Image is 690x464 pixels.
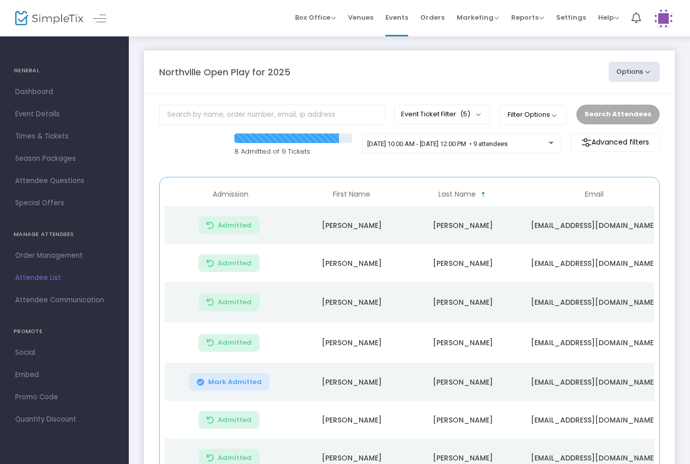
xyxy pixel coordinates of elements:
button: Admitted [199,411,260,429]
button: Options [609,62,660,82]
td: [PERSON_NAME] [407,363,518,401]
span: Sortable [479,191,487,199]
td: [PERSON_NAME] [296,401,407,439]
span: Admitted [218,416,252,424]
td: [PERSON_NAME] [296,282,407,322]
button: Admitted [199,216,260,234]
td: [EMAIL_ADDRESS][DOMAIN_NAME] [518,401,670,439]
span: Special Offers [15,197,114,210]
td: [PERSON_NAME] [407,322,518,363]
td: [PERSON_NAME] [407,282,518,322]
span: Event Details [15,108,114,121]
button: Filter Options [500,105,567,125]
span: Embed [15,368,114,382]
span: Venues [348,5,373,30]
td: [EMAIL_ADDRESS][DOMAIN_NAME] [518,363,670,401]
span: Admission [213,190,249,199]
span: Admitted [218,298,252,306]
span: Orders [420,5,445,30]
span: Help [598,13,619,22]
button: Admitted [199,254,260,272]
span: [DATE] 10:00 AM - [DATE] 12:00 PM • 9 attendees [367,140,508,148]
span: Times & Tickets [15,130,114,143]
button: Event Ticket Filter(5) [394,105,490,124]
h4: MANAGE ATTENDEES [14,224,115,245]
td: [PERSON_NAME] [407,401,518,439]
td: [PERSON_NAME] [296,363,407,401]
span: Last Name [438,190,476,199]
span: Settings [556,5,586,30]
span: Dashboard [15,85,114,99]
span: Social [15,346,114,359]
span: Promo Code [15,391,114,404]
td: [EMAIL_ADDRESS][DOMAIN_NAME] [518,244,670,282]
td: [PERSON_NAME] [296,206,407,244]
button: Admitted [199,334,260,352]
span: Box Office [295,13,336,22]
h4: GENERAL [14,61,115,81]
span: Admitted [218,221,252,229]
td: [EMAIL_ADDRESS][DOMAIN_NAME] [518,322,670,363]
td: [PERSON_NAME] [407,244,518,282]
td: [PERSON_NAME] [296,244,407,282]
input: Search by name, order number, email, ip address [159,105,384,125]
span: Email [585,190,604,199]
button: Mark Admitted [189,373,270,391]
img: filter [581,137,592,148]
td: [PERSON_NAME] [407,206,518,244]
td: [PERSON_NAME] [296,322,407,363]
span: Season Packages [15,152,114,165]
span: Attendee Communication [15,294,114,307]
m-button: Advanced filters [571,133,660,152]
span: Attendee Questions [15,174,114,188]
span: Admitted [218,454,252,462]
span: Order Management [15,249,114,262]
td: [EMAIL_ADDRESS][DOMAIN_NAME] [518,206,670,244]
span: Mark Admitted [208,378,262,386]
td: [EMAIL_ADDRESS][DOMAIN_NAME] [518,282,670,322]
span: (5) [460,110,470,118]
p: 8 Admitted of 9 Tickets [234,147,352,157]
span: Attendee List [15,271,114,285]
span: Admitted [218,259,252,267]
span: Events [385,5,408,30]
span: Quantity Discount [15,413,114,426]
span: Reports [511,13,544,22]
button: Admitted [199,294,260,311]
span: Marketing [457,13,499,22]
h4: PROMOTE [14,321,115,342]
span: Admitted [218,339,252,347]
m-panel-title: Northville Open Play for 2025 [159,65,290,79]
span: First Name [333,190,370,199]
